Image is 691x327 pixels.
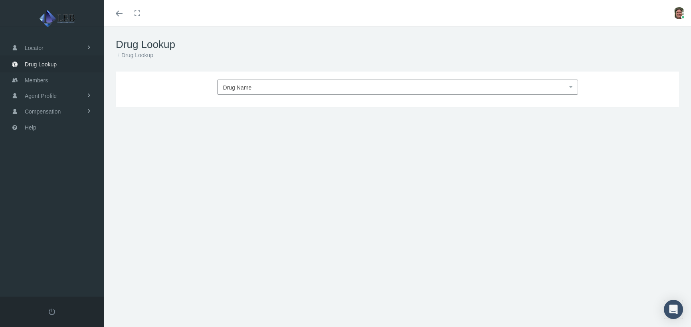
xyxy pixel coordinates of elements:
img: S_Profile_Picture_11514.jpg [673,7,685,19]
h1: Drug Lookup [116,38,679,51]
li: Drug Lookup [116,51,153,60]
div: Open Intercom Messenger [664,300,683,319]
span: Compensation [25,104,61,119]
span: Drug Name [223,84,252,91]
img: LEB INSURANCE GROUP [10,9,106,29]
span: Drug Lookup [25,57,57,72]
span: Members [25,73,48,88]
span: Help [25,120,36,135]
span: Agent Profile [25,88,57,104]
span: Locator [25,40,44,56]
